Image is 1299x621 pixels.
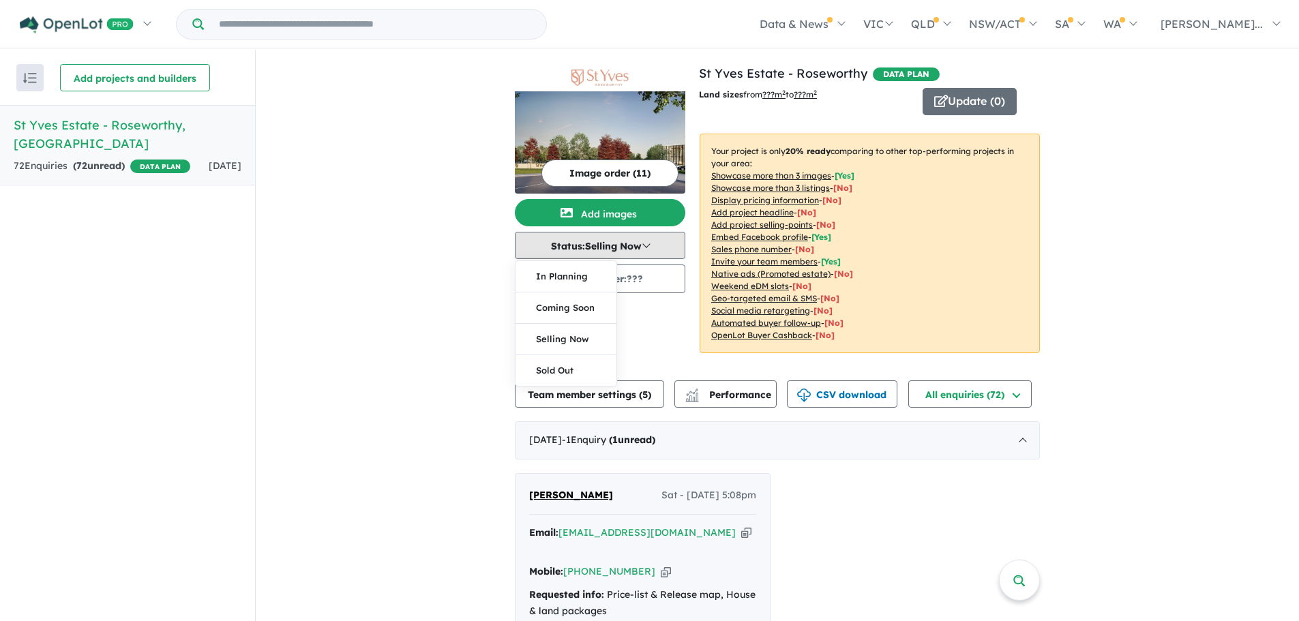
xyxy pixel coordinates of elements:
p: from [699,88,912,102]
u: Add project headline [711,207,794,217]
span: DATA PLAN [873,67,940,81]
button: Sold Out [516,355,616,386]
span: [No] [834,269,853,279]
span: [ No ] [816,219,835,230]
span: [ Yes ] [821,256,841,267]
button: CSV download [787,380,897,408]
strong: ( unread) [73,160,125,172]
u: Display pricing information [711,195,819,205]
span: 1 [612,434,618,446]
u: Sales phone number [711,244,792,254]
u: OpenLot Buyer Cashback [711,330,812,340]
img: St Yves Estate - Roseworthy [515,91,685,194]
u: Showcase more than 3 listings [711,183,830,193]
button: Add images [515,199,685,226]
strong: ( unread) [609,434,655,446]
span: [ No ] [797,207,816,217]
a: [PHONE_NUMBER] [563,565,655,577]
button: Image order (11) [541,160,678,187]
span: [ Yes ] [835,170,854,181]
span: [ Yes ] [811,232,831,242]
u: Automated buyer follow-up [711,318,821,328]
img: bar-chart.svg [685,393,699,402]
img: St Yves Estate - Roseworthy Logo [520,70,680,86]
input: Try estate name, suburb, builder or developer [207,10,543,39]
button: Status:Selling Now [515,232,685,259]
button: Add projects and builders [60,64,210,91]
span: [No] [816,330,835,340]
sup: 2 [813,89,817,96]
div: [DATE] [515,421,1040,459]
span: Sat - [DATE] 5:08pm [661,487,756,504]
img: download icon [797,389,811,402]
sup: 2 [782,89,786,96]
u: Showcase more than 3 images [711,170,831,181]
u: ??? m [762,89,786,100]
span: to [786,89,817,100]
strong: Mobile: [529,565,563,577]
span: [No] [792,281,811,291]
button: Copy [741,526,751,540]
b: 20 % ready [786,146,831,156]
button: Selling Now [516,324,616,355]
span: [No] [820,293,839,303]
span: - 1 Enquir y [562,434,655,446]
u: Social media retargeting [711,305,810,316]
span: [ No ] [833,183,852,193]
a: [PERSON_NAME] [529,487,613,504]
img: Openlot PRO Logo White [20,16,134,33]
b: Land sizes [699,89,743,100]
u: Embed Facebook profile [711,232,808,242]
button: Team member settings (5) [515,380,664,408]
span: 72 [76,160,87,172]
strong: Requested info: [529,588,604,601]
span: [No] [813,305,833,316]
img: line-chart.svg [686,389,698,396]
u: Geo-targeted email & SMS [711,293,817,303]
span: [PERSON_NAME]... [1161,17,1263,31]
a: St Yves Estate - Roseworthy [699,65,867,81]
u: Native ads (Promoted estate) [711,269,831,279]
button: Copy [661,564,671,579]
span: [DATE] [209,160,241,172]
div: 72 Enquir ies [14,158,190,175]
a: [EMAIL_ADDRESS][DOMAIN_NAME] [558,526,736,539]
u: Weekend eDM slots [711,281,789,291]
span: Performance [687,389,771,401]
span: [No] [824,318,843,328]
span: [ No ] [822,195,841,205]
a: St Yves Estate - Roseworthy LogoSt Yves Estate - Roseworthy [515,64,685,194]
span: DATA PLAN [130,160,190,173]
u: Invite your team members [711,256,818,267]
img: sort.svg [23,73,37,83]
div: Price-list & Release map, House & land packages [529,587,756,620]
strong: Email: [529,526,558,539]
p: Your project is only comparing to other top-performing projects in your area: - - - - - - - - - -... [700,134,1040,353]
button: All enquiries (72) [908,380,1032,408]
span: [PERSON_NAME] [529,489,613,501]
button: Update (0) [923,88,1017,115]
u: Add project selling-points [711,219,813,230]
u: ???m [794,89,817,100]
button: Coming Soon [516,292,616,324]
button: In Planning [516,261,616,292]
span: [ No ] [795,244,814,254]
h5: St Yves Estate - Roseworthy , [GEOGRAPHIC_DATA] [14,116,241,153]
span: 5 [642,389,648,401]
button: Performance [674,380,777,408]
